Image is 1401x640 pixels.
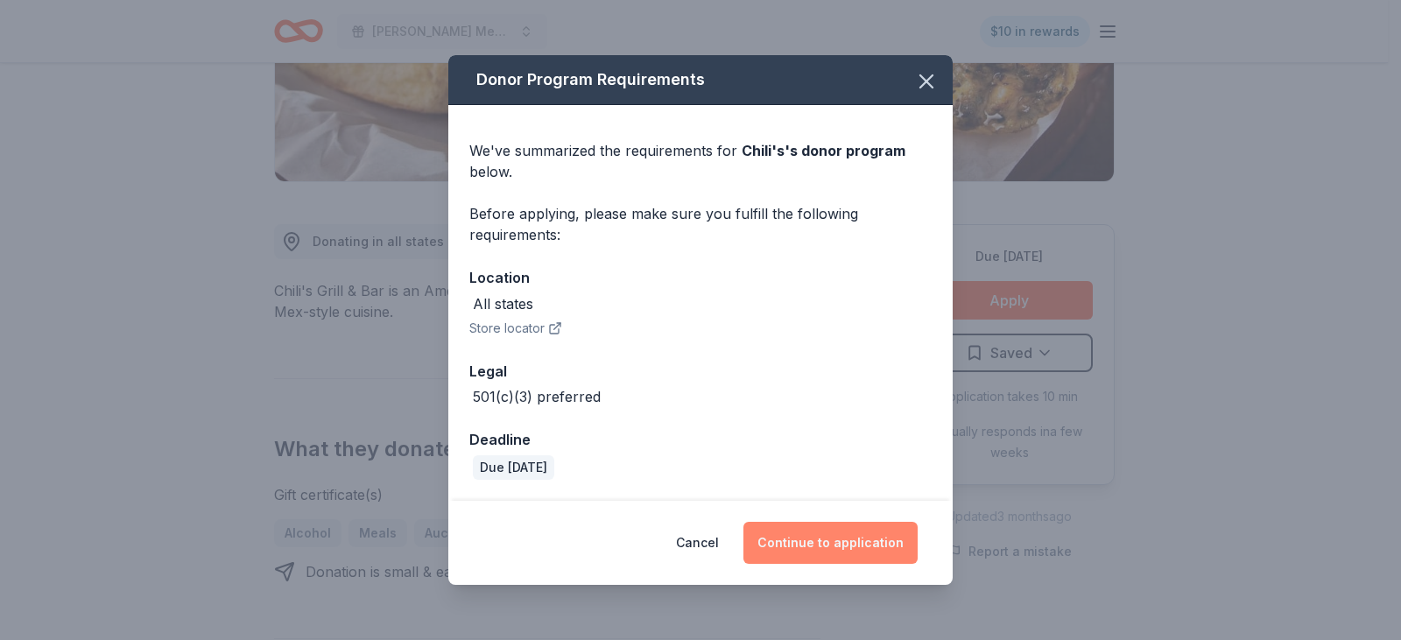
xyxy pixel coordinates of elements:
[469,140,932,182] div: We've summarized the requirements for below.
[469,203,932,245] div: Before applying, please make sure you fulfill the following requirements:
[469,428,932,451] div: Deadline
[473,455,554,480] div: Due [DATE]
[473,293,533,314] div: All states
[469,360,932,383] div: Legal
[743,522,918,564] button: Continue to application
[742,142,905,159] span: Chili's 's donor program
[469,266,932,289] div: Location
[469,318,562,339] button: Store locator
[676,522,719,564] button: Cancel
[448,55,953,105] div: Donor Program Requirements
[473,386,601,407] div: 501(c)(3) preferred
